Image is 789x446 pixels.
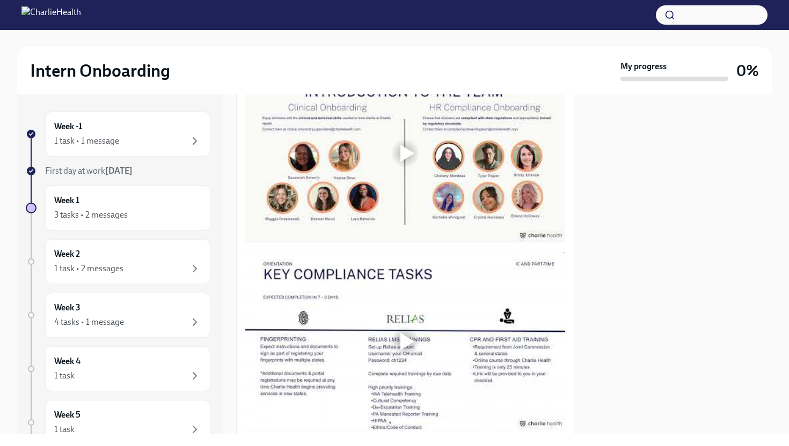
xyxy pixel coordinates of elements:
a: Week 41 task [26,346,210,391]
h6: Week 1 [54,195,79,206]
a: Week 13 tasks • 2 messages [26,185,210,231]
div: 1 task [54,370,75,382]
span: First day at work [45,166,133,176]
strong: [DATE] [105,166,133,176]
h6: Week 4 [54,355,81,367]
h6: Week 3 [54,302,81,314]
a: First day at work[DATE] [26,165,210,177]
h6: Week -1 [54,121,82,132]
h3: 0% [736,61,759,80]
div: 4 tasks • 1 message [54,316,124,328]
h2: Intern Onboarding [30,60,170,81]
strong: My progress [620,61,667,72]
h6: Week 5 [54,409,81,421]
img: CharlieHealth [21,6,81,24]
a: Week 51 task [26,400,210,445]
h6: Week 2 [54,248,80,260]
div: 1 task [54,423,75,435]
div: 1 task • 2 messages [54,263,123,274]
a: Week 34 tasks • 1 message [26,293,210,338]
a: Week -11 task • 1 message [26,111,210,157]
div: 3 tasks • 2 messages [54,209,128,221]
a: Week 21 task • 2 messages [26,239,210,284]
div: 1 task • 1 message [54,135,119,147]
